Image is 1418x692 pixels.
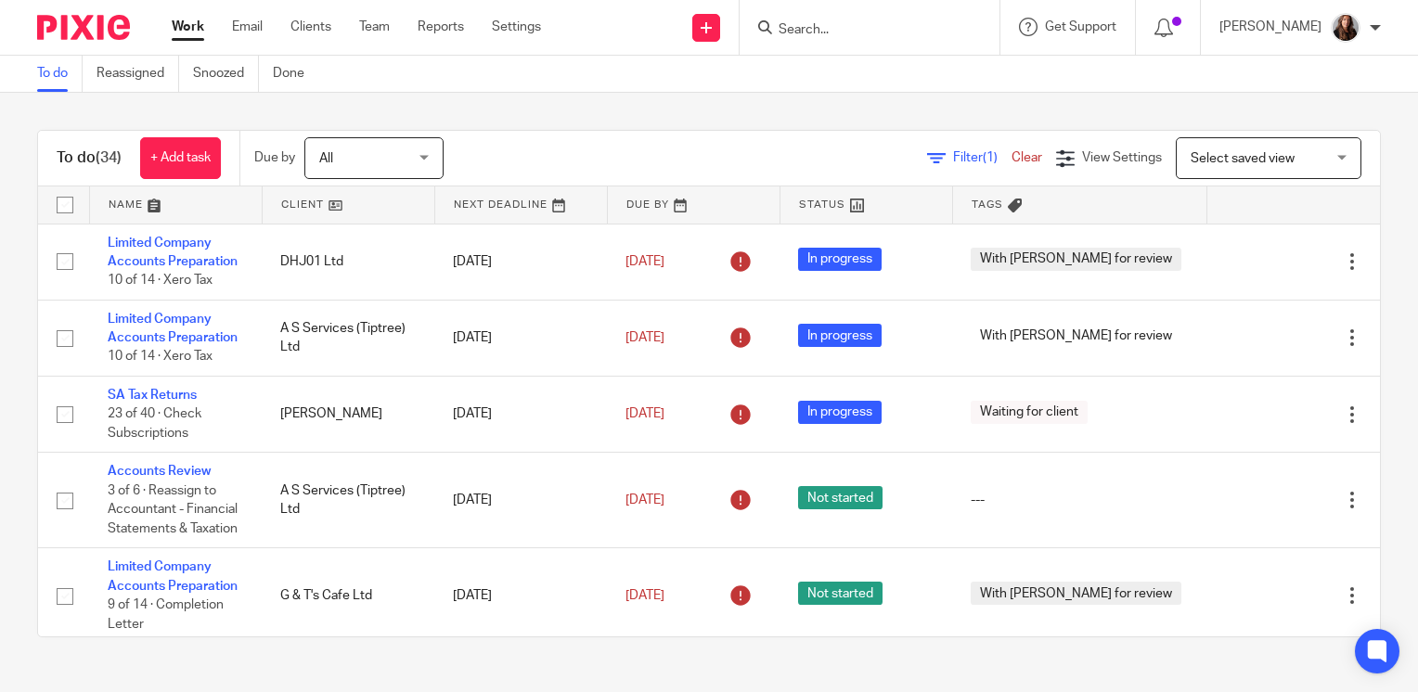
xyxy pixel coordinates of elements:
div: --- [971,491,1189,509]
a: To do [37,56,83,92]
span: [DATE] [625,589,664,602]
a: Done [273,56,318,92]
span: Tags [972,199,1003,210]
a: Limited Company Accounts Preparation [108,313,238,344]
td: [DATE] [434,376,607,452]
a: Email [232,18,263,36]
span: 10 of 14 · Xero Tax [108,274,213,287]
a: Snoozed [193,56,259,92]
span: 10 of 14 · Xero Tax [108,351,213,364]
a: Accounts Review [108,465,211,478]
td: DHJ01 Ltd [262,224,434,300]
a: Clients [290,18,331,36]
a: Team [359,18,390,36]
p: [PERSON_NAME] [1219,18,1321,36]
td: A S Services (Tiptree) Ltd [262,453,434,548]
span: [DATE] [625,407,664,420]
span: View Settings [1082,151,1162,164]
a: + Add task [140,137,221,179]
p: Due by [254,148,295,167]
a: Reports [418,18,464,36]
span: Not started [798,582,883,605]
span: [DATE] [625,331,664,344]
a: Limited Company Accounts Preparation [108,560,238,592]
span: Select saved view [1191,152,1295,165]
img: IMG_0011.jpg [1331,13,1360,43]
span: Filter [953,151,1012,164]
a: Settings [492,18,541,36]
td: [DATE] [434,224,607,300]
span: (34) [96,150,122,165]
span: With [PERSON_NAME] for review [971,582,1181,605]
a: Clear [1012,151,1042,164]
span: All [319,152,333,165]
img: Pixie [37,15,130,40]
span: In progress [798,324,882,347]
span: With [PERSON_NAME] for review [971,248,1181,271]
a: Work [172,18,204,36]
span: In progress [798,248,882,271]
input: Search [777,22,944,39]
span: [DATE] [625,255,664,268]
a: SA Tax Returns [108,389,197,402]
span: 9 of 14 · Completion Letter [108,598,224,631]
span: In progress [798,401,882,424]
td: G & T's Cafe Ltd [262,548,434,644]
h1: To do [57,148,122,168]
td: A S Services (Tiptree) Ltd [262,300,434,376]
a: Limited Company Accounts Preparation [108,237,238,268]
span: (1) [983,151,998,164]
a: Reassigned [97,56,179,92]
td: [PERSON_NAME] [262,376,434,452]
span: Waiting for client [971,401,1088,424]
span: 3 of 6 · Reassign to Accountant - Financial Statements & Taxation [108,484,238,535]
span: [DATE] [625,493,664,506]
td: [DATE] [434,548,607,644]
span: Get Support [1045,20,1116,33]
td: [DATE] [434,300,607,376]
span: With [PERSON_NAME] for review [971,324,1181,347]
span: 23 of 40 · Check Subscriptions [108,407,201,440]
span: Not started [798,486,883,509]
td: [DATE] [434,453,607,548]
